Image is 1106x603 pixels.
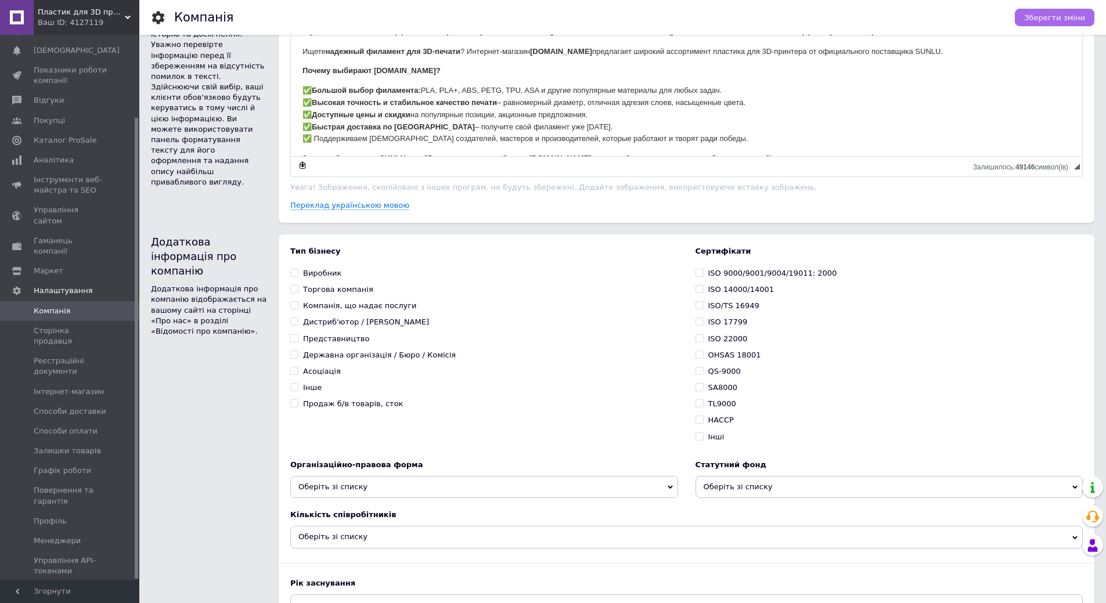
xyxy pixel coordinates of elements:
[12,35,780,47] p: Ищете ? Интернет-магазин предлагает широкий ассортимент пластика для 3D-принтера от официального ...
[34,485,107,506] span: Повернення та гарантія
[34,155,74,165] span: Аналітика
[290,510,1083,520] b: Кількість співробітників
[303,366,341,377] div: Асоціація
[34,135,96,146] span: Каталог ProSale
[1074,164,1080,169] span: Потягніть для зміни розмірів
[34,426,98,436] span: Способи оплати
[21,75,130,84] strong: Большой выбор филамента:
[708,415,734,425] div: HACCP
[21,99,120,108] strong: Доступные цены и скидки
[239,36,301,45] strong: [DOMAIN_NAME]
[12,12,603,24] strong: Купить пластик для 3D-принтера SUNLU в [GEOGRAPHIC_DATA] — высокое качество, доступная цена
[303,382,322,393] div: Інше
[35,36,170,45] strong: надежный филамент для 3D-печати
[708,268,837,279] div: ISO 9000/9001/9004/19011: 2000
[21,111,184,120] strong: Быстрая доставка по [GEOGRAPHIC_DATA]
[290,246,678,257] b: Тип бізнесу
[34,326,107,346] span: Сторінка продавця
[34,45,120,56] span: [DEMOGRAPHIC_DATA]
[291,11,1082,156] iframe: Редактор, EF71EBBF-618A-44F5-BBF2-E64E57E60D50
[973,160,1074,171] div: Кiлькiсть символiв
[34,175,107,196] span: Інструменти веб-майстра та SEO
[34,306,70,316] span: Компанія
[151,284,267,337] div: Додаткова інформація про компанію відображається на вашому сайті на сторінці «Про нас» в розділі ...
[290,578,1083,588] b: Рік заснування
[34,516,67,526] span: Профіль
[34,465,91,476] span: Графік роботи
[34,95,64,106] span: Відгуки
[34,266,63,276] span: Маркет
[34,446,101,456] span: Залишки товарів
[12,55,150,64] strong: Почему выбирают [DOMAIN_NAME]?
[290,201,409,210] a: Переклад українською мовою
[1015,163,1035,171] span: 49146
[12,12,780,154] body: Редактор, EF71EBBF-618A-44F5-BBF2-E64E57E60D50
[34,115,65,126] span: Покупці
[34,65,107,86] span: Показники роботи компанії
[298,532,368,541] span: Оберіть зі списку
[21,87,206,96] strong: Высокая точность и стабильное качество печати
[296,159,309,172] a: Зробити резервну копію зараз
[298,482,368,491] span: Оберіть зі списку
[34,236,107,257] span: Гаманець компанії
[34,555,107,576] span: Управління API-токенами
[38,17,139,28] div: Ваш ID: 4127119
[12,142,780,154] p: Заказывайте прямо сейчас на и создавайте идеальные изделия без ограничений!
[1015,9,1094,26] button: Зберегти зміни
[174,10,233,24] h1: Компанія
[303,350,456,360] div: Державна організація / Бюро / Комісія
[704,482,773,491] span: Оберіть зі списку
[303,334,369,344] div: Представництво
[696,460,1083,470] b: Статутний фонд
[696,246,1083,257] b: Сертифікати
[708,350,761,360] div: OHSAS 18001
[34,387,104,397] span: Інтернет-магазин
[708,301,759,311] div: ISO/TS 16949
[38,7,125,17] span: Пластик для 3D принтера - UKR3D
[34,286,93,296] span: Налаштування
[708,399,736,409] div: TL9000
[34,356,107,377] span: Реєстраційні документи
[303,284,373,295] div: Торгова компанія
[708,366,741,377] div: QS-9000
[303,301,417,311] div: Компанія, що надає послуги
[708,432,725,442] div: Інші
[151,234,267,279] div: Додаткова інформація про компанію
[239,143,301,151] strong: [DOMAIN_NAME]
[290,183,1083,192] p: Увага! Зображення, скопійовані з інших програм, не будуть збережені. Додайте зображення, використ...
[1024,13,1085,22] span: Зберегти зміни
[34,406,106,417] span: Способи доставки
[290,460,678,470] b: Організаційно-правова форма
[303,399,403,409] div: Продаж б/в товарів, сток
[34,205,107,226] span: Управління сайтом
[708,334,748,344] div: ISO 22000
[708,382,737,393] div: SA8000
[34,536,81,546] span: Менеджери
[57,143,181,151] strong: пластик SUNLU для 3D-принтера
[708,284,774,295] div: ISO 14000/14001
[303,317,429,327] div: Дистриб'ютор / [PERSON_NAME]
[12,74,780,134] p: ✅ PLA, PLA+, ABS, PETG, TPU, ASA и другие популярные материалы для любых задач. ✅ – равномерный д...
[708,317,748,327] div: ISO 17799
[303,268,341,279] div: Виробник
